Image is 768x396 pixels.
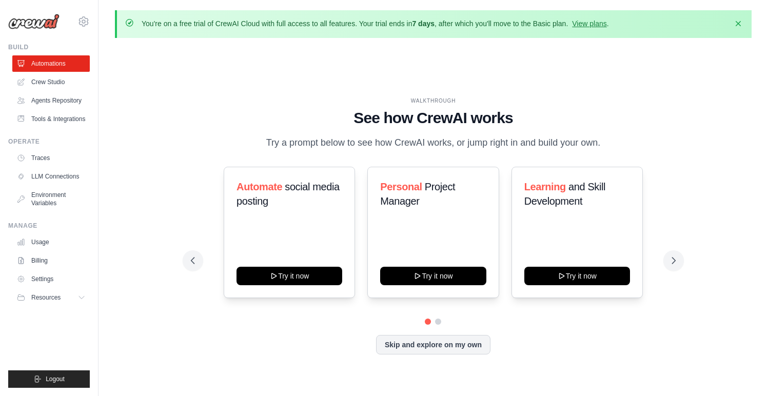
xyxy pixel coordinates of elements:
span: Automate [237,181,282,192]
a: Crew Studio [12,74,90,90]
button: Try it now [237,267,342,285]
a: Automations [12,55,90,72]
div: Manage [8,222,90,230]
a: Agents Repository [12,92,90,109]
a: Billing [12,252,90,269]
div: WALKTHROUGH [191,97,676,105]
img: Logo [8,14,60,29]
a: Tools & Integrations [12,111,90,127]
a: Traces [12,150,90,166]
span: Resources [31,293,61,302]
button: Skip and explore on my own [376,335,490,354]
button: Resources [12,289,90,306]
a: LLM Connections [12,168,90,185]
button: Logout [8,370,90,388]
h1: See how CrewAI works [191,109,676,127]
p: You're on a free trial of CrewAI Cloud with full access to all features. Your trial ends in , aft... [142,18,609,29]
div: Build [8,43,90,51]
strong: 7 days [412,19,435,28]
a: Environment Variables [12,187,90,211]
span: social media posting [237,181,340,207]
p: Try a prompt below to see how CrewAI works, or jump right in and build your own. [261,135,605,150]
a: View plans [572,19,606,28]
div: Operate [8,137,90,146]
span: Logout [46,375,65,383]
a: Usage [12,234,90,250]
button: Try it now [524,267,630,285]
a: Settings [12,271,90,287]
button: Try it now [380,267,486,285]
span: Learning [524,181,566,192]
span: Personal [380,181,422,192]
